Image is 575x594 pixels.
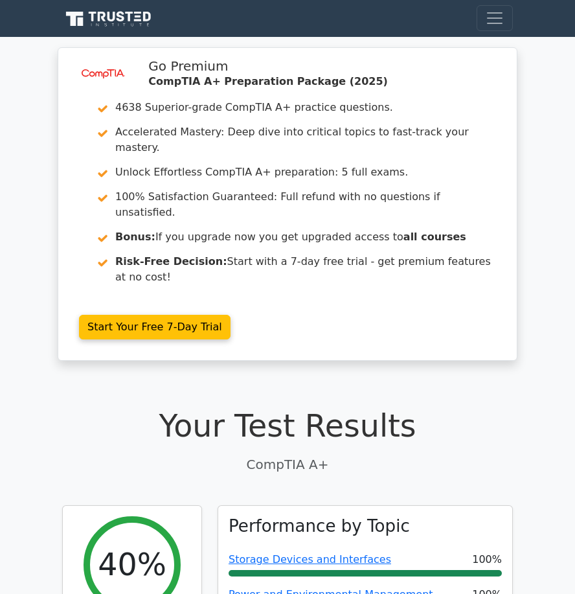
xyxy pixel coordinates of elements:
[477,5,513,31] button: Toggle navigation
[62,407,513,444] h1: Your Test Results
[98,546,166,583] h2: 40%
[79,315,231,339] a: Start Your Free 7-Day Trial
[62,455,513,474] p: CompTIA A+
[472,552,502,567] span: 100%
[229,553,391,565] a: Storage Devices and Interfaces
[229,516,410,536] h3: Performance by Topic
